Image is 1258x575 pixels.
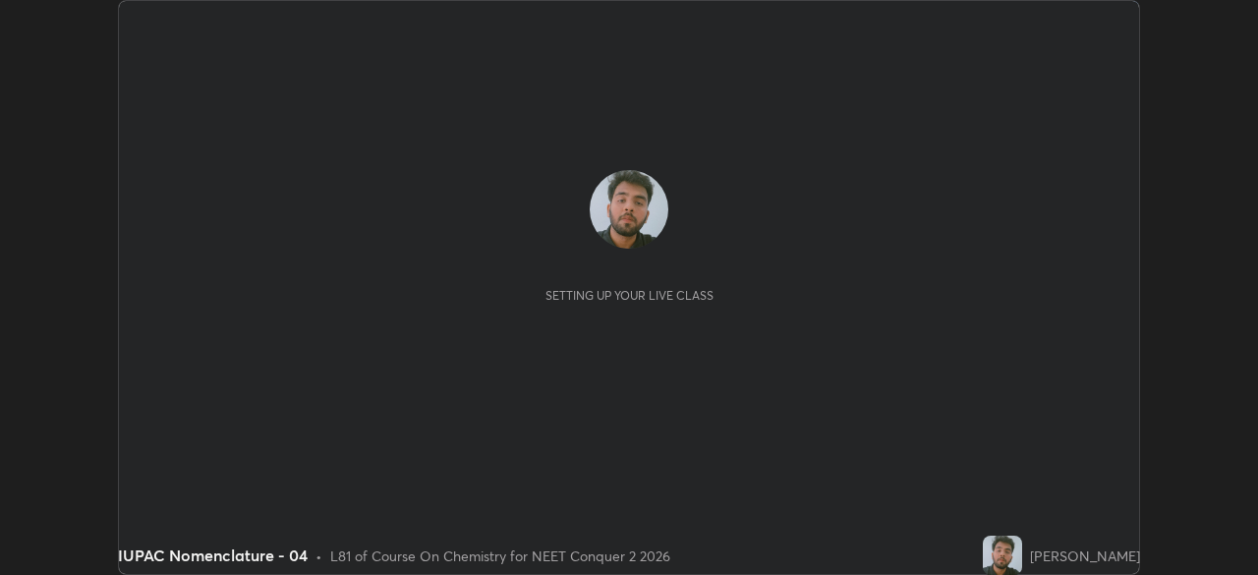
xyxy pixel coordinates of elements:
[1030,546,1140,566] div: [PERSON_NAME]
[590,170,668,249] img: 19f989a38fe546ddb8dd8429d2cd8ef6.jpg
[315,546,322,566] div: •
[330,546,670,566] div: L81 of Course On Chemistry for NEET Conquer 2 2026
[545,288,714,303] div: Setting up your live class
[983,536,1022,575] img: 19f989a38fe546ddb8dd8429d2cd8ef6.jpg
[118,544,308,567] div: IUPAC Nomenclature - 04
